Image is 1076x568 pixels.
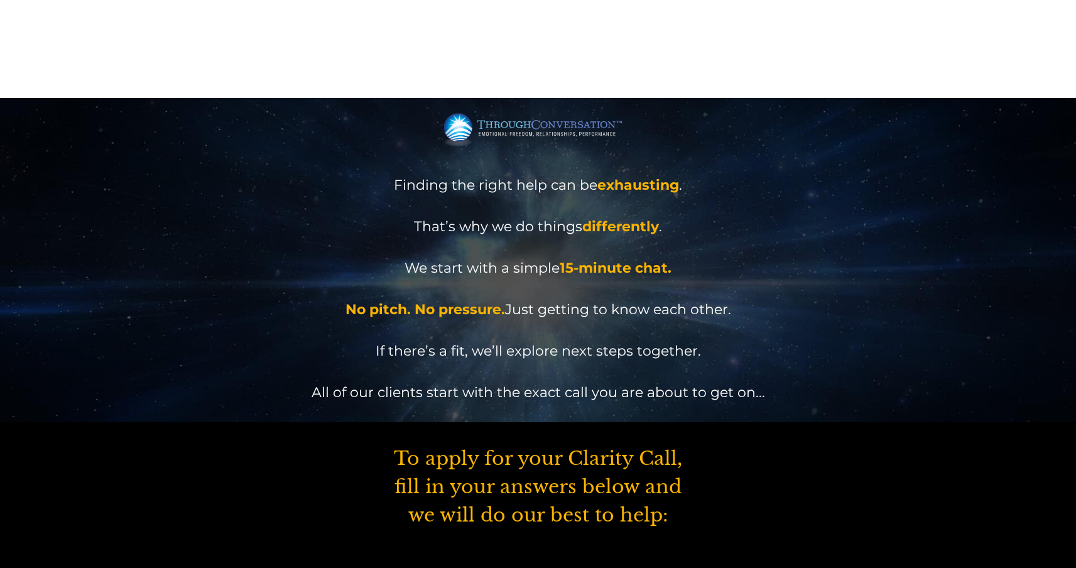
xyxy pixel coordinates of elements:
[560,259,671,276] b: 15-minute chat. ​
[405,259,560,276] span: We start with a simple
[582,218,659,235] b: differently
[394,447,682,527] span: To apply for your Clarity Call, fill in your answers below and we will do our best to help:
[345,301,505,318] b: No pitch. No pressure.
[312,177,765,401] span: Finding the right help can be . That’s why we do things . Just getting to know each other. If the...
[444,111,633,146] img: Logo revision EFPC TM2 wite tagline png
[597,177,679,194] b: exhausting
